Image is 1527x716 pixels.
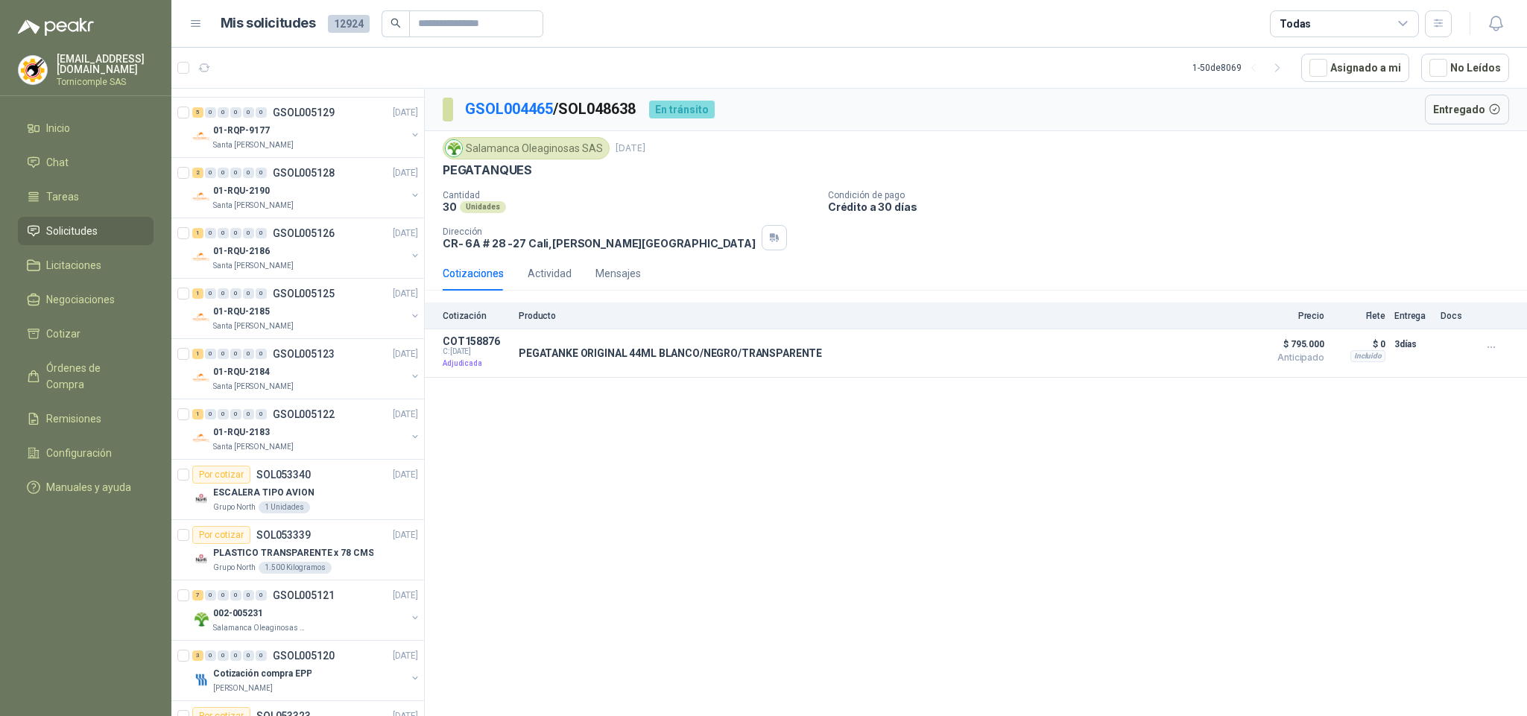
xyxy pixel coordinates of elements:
[243,228,254,238] div: 0
[46,479,131,495] span: Manuales y ayuda
[213,200,294,212] p: Santa [PERSON_NAME]
[213,682,273,694] p: [PERSON_NAME]
[213,124,270,138] p: 01-RQP-9177
[273,590,335,601] p: GSOL005121
[18,405,154,433] a: Remisiones
[18,354,154,399] a: Órdenes de Compra
[256,107,267,118] div: 0
[18,439,154,467] a: Configuración
[192,671,210,688] img: Company Logo
[192,308,210,326] img: Company Logo
[192,288,203,299] div: 1
[213,622,307,634] p: Salamanca Oleaginosas SAS
[192,650,203,661] div: 3
[230,107,241,118] div: 0
[243,349,254,359] div: 0
[218,288,229,299] div: 0
[171,460,424,520] a: Por cotizarSOL053340[DATE] Company LogoESCALERA TIPO AVIONGrupo North1 Unidades
[46,188,79,205] span: Tareas
[256,228,267,238] div: 0
[256,168,267,178] div: 0
[18,183,154,211] a: Tareas
[1280,16,1311,32] div: Todas
[230,590,241,601] div: 0
[256,409,267,419] div: 0
[46,445,112,461] span: Configuración
[192,228,203,238] div: 1
[1333,311,1385,321] p: Flete
[218,650,229,661] div: 0
[243,650,254,661] div: 0
[213,606,263,621] p: 002-005231
[192,369,210,387] img: Company Logo
[230,409,241,419] div: 0
[213,546,373,560] p: PLASTICO TRANSPARENTE x 78 CMS
[205,288,216,299] div: 0
[443,265,504,282] div: Cotizaciones
[393,408,418,422] p: [DATE]
[57,77,154,86] p: Tornicomple SAS
[256,349,267,359] div: 0
[192,409,203,419] div: 1
[19,56,47,84] img: Company Logo
[213,184,270,198] p: 01-RQU-2190
[205,590,216,601] div: 0
[443,347,510,356] span: C: [DATE]
[46,360,139,393] span: Órdenes de Compra
[393,226,418,241] p: [DATE]
[46,326,80,342] span: Cotizar
[46,291,115,308] span: Negociaciones
[393,287,418,301] p: [DATE]
[192,586,421,634] a: 7 0 0 0 0 0 GSOL005121[DATE] Company Logo002-005231Salamanca Oleaginosas SAS
[393,589,418,603] p: [DATE]
[192,107,203,118] div: 5
[192,188,210,206] img: Company Logo
[221,13,316,34] h1: Mis solicitudes
[443,162,532,178] p: PEGATANQUES
[1394,311,1432,321] p: Entrega
[1192,56,1289,80] div: 1 - 50 de 8069
[1350,350,1385,362] div: Incluido
[218,349,229,359] div: 0
[192,490,210,507] img: Company Logo
[192,224,421,272] a: 1 0 0 0 0 0 GSOL005126[DATE] Company Logo01-RQU-2186Santa [PERSON_NAME]
[243,107,254,118] div: 0
[205,107,216,118] div: 0
[230,650,241,661] div: 0
[443,237,756,250] p: CR- 6A # 28 -27 Cali , [PERSON_NAME][GEOGRAPHIC_DATA]
[230,288,241,299] div: 0
[595,265,641,282] div: Mensajes
[192,526,250,544] div: Por cotizar
[46,257,101,273] span: Licitaciones
[218,107,229,118] div: 0
[1250,311,1324,321] p: Precio
[273,228,335,238] p: GSOL005126
[259,562,332,574] div: 1.500 Kilogramos
[46,120,70,136] span: Inicio
[273,168,335,178] p: GSOL005128
[243,288,254,299] div: 0
[443,200,457,213] p: 30
[1441,311,1470,321] p: Docs
[213,305,270,319] p: 01-RQU-2185
[256,530,311,540] p: SOL053339
[18,473,154,501] a: Manuales y ayuda
[18,217,154,245] a: Solicitudes
[465,98,637,121] p: / SOL048638
[259,501,310,513] div: 1 Unidades
[230,349,241,359] div: 0
[443,335,510,347] p: COT158876
[46,411,101,427] span: Remisiones
[273,288,335,299] p: GSOL005125
[519,311,1241,321] p: Producto
[205,228,216,238] div: 0
[18,251,154,279] a: Licitaciones
[192,610,210,628] img: Company Logo
[528,265,572,282] div: Actividad
[443,137,610,159] div: Salamanca Oleaginosas SAS
[46,154,69,171] span: Chat
[213,320,294,332] p: Santa [PERSON_NAME]
[192,647,421,694] a: 3 0 0 0 0 0 GSOL005120[DATE] Company LogoCotización compra EPP[PERSON_NAME]
[828,200,1521,213] p: Crédito a 30 días
[18,148,154,177] a: Chat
